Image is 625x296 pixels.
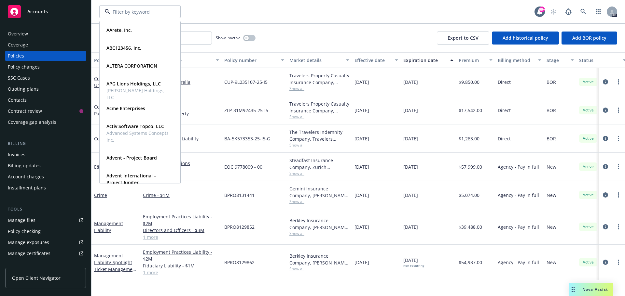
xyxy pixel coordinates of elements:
a: SSC Cases [5,73,86,83]
div: Market details [289,57,342,64]
button: Nova Assist [569,283,613,296]
a: circleInformation [602,163,609,171]
span: New [547,259,556,266]
button: Expiration date [401,52,456,68]
a: Directors and Officers - $3M [143,227,219,234]
a: more [615,106,622,114]
a: more [615,78,622,86]
a: more [615,135,622,142]
a: Employment Practices Liability - $2M [143,249,219,262]
span: BPRO8129852 [224,224,255,230]
a: Crime [94,192,107,198]
div: Policies [8,51,24,61]
div: Effective date [354,57,391,64]
a: Account charges [5,172,86,182]
a: 1 more [143,269,219,276]
a: Coverage [5,40,86,50]
a: Contacts [5,95,86,105]
span: Active [582,192,595,198]
span: New [547,163,556,170]
span: CUP-9L035107-25-I5 [224,79,268,85]
span: Show all [289,171,349,176]
span: $54,937.00 [459,259,482,266]
div: Gemini Insurance Company, [PERSON_NAME] Corporation [289,185,349,199]
div: Tools [5,206,86,212]
button: Add historical policy [492,32,559,45]
button: Policy number [222,52,287,68]
a: circleInformation [602,78,609,86]
strong: APG Lions Holdings, LLC [106,81,161,87]
div: Drag to move [569,283,577,296]
span: [DATE] [354,163,369,170]
div: non-recurring [403,264,424,268]
div: Policy details [94,57,131,64]
button: Premium [456,52,495,68]
a: Overview [5,29,86,39]
a: circleInformation [602,258,609,266]
span: ZLP-31M92435-25-I5 [224,107,268,114]
strong: Activ Software Topco, LLC [106,123,164,129]
span: Advanced Systems Concepts Inc. [106,130,172,143]
div: Berkley Insurance Company, [PERSON_NAME] Corporation [289,217,349,231]
div: Manage certificates [8,248,50,259]
a: Manage BORs [5,259,86,270]
span: [PERSON_NAME] Holdings, LLC [106,87,172,101]
a: Management Liability [94,220,123,233]
div: Billing [5,140,86,147]
strong: ALTERA CORPORATION [106,63,157,69]
a: Accounts [5,3,86,21]
div: Manage BORs [8,259,38,270]
a: Manage exposures [5,237,86,248]
a: Report a Bug [562,5,575,18]
span: Add historical policy [503,35,548,41]
span: [DATE] [403,135,418,142]
div: Berkley Insurance Company, [PERSON_NAME] Corporation [289,252,349,266]
span: BOR [547,107,556,114]
a: Policies [5,51,86,61]
div: Premium [459,57,485,64]
span: New [547,192,556,199]
span: $57,999.00 [459,163,482,170]
span: Show all [289,266,349,272]
span: Open Client Navigator [12,275,61,281]
span: [DATE] [403,257,424,268]
a: circleInformation [602,135,609,142]
a: Billing updates [5,161,86,171]
div: Expiration date [403,57,446,64]
a: 1 more [143,234,219,240]
span: [DATE] [403,163,418,170]
span: [DATE] [354,224,369,230]
span: [DATE] [403,224,418,230]
span: Show all [289,114,349,120]
button: Stage [544,52,576,68]
span: Nova Assist [582,287,608,292]
strong: Acme Enterprises [106,105,145,111]
div: 99+ [539,6,545,12]
a: Commercial Auto [94,135,132,142]
span: Direct [498,135,511,142]
span: [DATE] [354,259,369,266]
a: more [615,258,622,266]
span: $17,542.00 [459,107,482,114]
span: $5,074.00 [459,192,479,199]
span: Show all [289,142,349,148]
a: more [615,163,622,171]
a: Management Liability [94,252,137,279]
span: Active [582,164,595,170]
span: [DATE] [354,192,369,199]
span: Export to CSV [448,35,479,41]
button: Export to CSV [437,32,489,45]
span: Show all [289,86,349,91]
span: [DATE] [403,79,418,85]
div: Policy checking [8,226,41,237]
span: BA-5K573353-25-I5-G [224,135,270,142]
span: Active [582,135,595,141]
a: Crime - $1M [143,192,219,199]
span: Agency - Pay in full [498,224,539,230]
div: Invoices [8,149,25,160]
span: EOC 9778009 - 00 [224,163,262,170]
span: Active [582,79,595,85]
span: [DATE] [354,79,369,85]
div: Manage files [8,215,35,225]
div: Policy number [224,57,277,64]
